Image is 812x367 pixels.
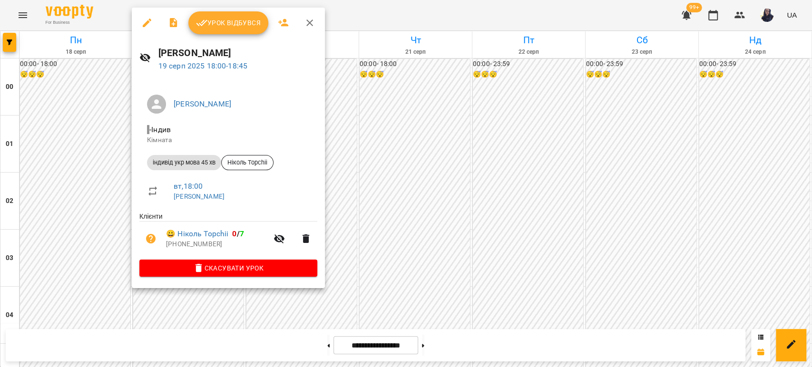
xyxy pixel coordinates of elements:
[240,229,244,238] span: 7
[147,262,310,274] span: Скасувати Урок
[158,61,248,70] a: 19 серп 2025 18:00-18:45
[232,229,236,238] span: 0
[147,158,221,167] span: індивід укр мова 45 хв
[196,17,261,29] span: Урок відбувся
[139,227,162,250] button: Візит ще не сплачено. Додати оплату?
[166,240,268,249] p: [PHONE_NUMBER]
[174,182,203,191] a: вт , 18:00
[166,228,228,240] a: 😀 Ніколь Topchii
[147,135,310,145] p: Кімната
[147,125,173,134] span: - Індив
[174,193,225,200] a: [PERSON_NAME]
[158,46,317,60] h6: [PERSON_NAME]
[188,11,268,34] button: Урок відбувся
[139,212,317,259] ul: Клієнти
[222,158,273,167] span: Ніколь Topchii
[174,99,231,108] a: [PERSON_NAME]
[221,155,274,170] div: Ніколь Topchii
[232,229,244,238] b: /
[139,260,317,277] button: Скасувати Урок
